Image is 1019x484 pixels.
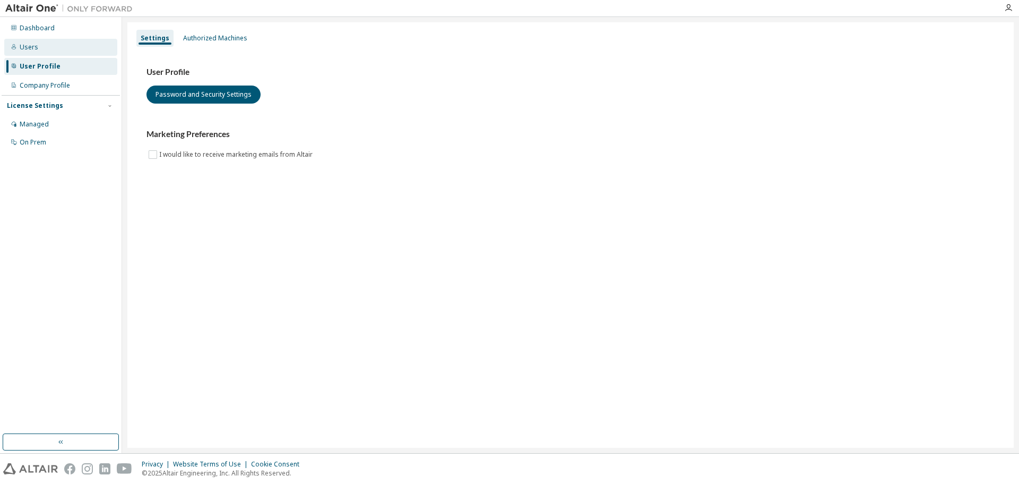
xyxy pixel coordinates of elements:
button: Password and Security Settings [146,86,261,104]
div: Cookie Consent [251,460,306,469]
img: altair_logo.svg [3,463,58,474]
img: facebook.svg [64,463,75,474]
div: Managed [20,120,49,129]
p: © 2025 Altair Engineering, Inc. All Rights Reserved. [142,469,306,478]
h3: User Profile [146,67,995,78]
div: Authorized Machines [183,34,247,43]
div: User Profile [20,62,61,71]
div: Company Profile [20,81,70,90]
div: License Settings [7,101,63,110]
img: linkedin.svg [99,463,110,474]
h3: Marketing Preferences [146,129,995,140]
div: Dashboard [20,24,55,32]
div: Privacy [142,460,173,469]
div: Website Terms of Use [173,460,251,469]
label: I would like to receive marketing emails from Altair [159,148,315,161]
img: instagram.svg [82,463,93,474]
div: Users [20,43,38,52]
div: On Prem [20,138,46,147]
img: Altair One [5,3,138,14]
img: youtube.svg [117,463,132,474]
div: Settings [141,34,169,43]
